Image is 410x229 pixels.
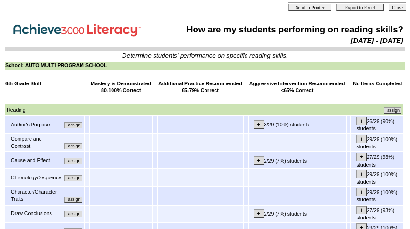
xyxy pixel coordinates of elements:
input: Assign additional materials that assess this skill. [64,122,82,128]
img: Achieve3000 Reports Logo [7,19,150,39]
td: Reading [6,106,203,114]
input: Assign additional materials that assess this skill. [384,107,401,114]
input: + [254,120,264,128]
input: Send to Printer [288,4,331,11]
td: Author's Purpose [10,121,61,129]
input: + [254,209,264,218]
td: [DATE] - [DATE] [165,36,404,45]
input: + [356,117,367,125]
td: 27/29 (93%) students [351,152,403,168]
img: spacer.gif [5,96,6,103]
input: Assign additional materials that assess this skill. [64,197,82,203]
input: Assign additional materials that assess this skill. [64,158,82,164]
input: Assign additional materials that assess this skill. [64,143,82,149]
td: 6th Grade Skill [5,80,84,94]
td: Mastery is Demonstrated 80-100% Correct [90,80,152,94]
td: 29/29 (100%) students [351,169,403,186]
input: + [356,170,367,178]
td: Aggressive Intervention Recommended <65% Correct [249,80,346,94]
input: Assign additional materials that assess this skill. [64,175,82,181]
input: Assign additional materials that assess this skill. [64,211,82,217]
td: Character/Character Traits [10,188,61,203]
input: Export to Excel [336,4,384,11]
input: + [254,156,264,165]
td: 29/29 (100%) students [351,187,403,204]
td: 26/29 (90%) students [351,116,403,133]
td: How are my students performing on reading skills? [165,24,404,35]
td: 2/29 (7%) students [249,152,346,168]
input: + [356,135,367,143]
input: + [356,206,367,214]
input: + [356,153,367,161]
td: No Items Completed [351,80,403,94]
input: + [356,188,367,196]
td: 29/29 (100%) students [351,134,403,151]
td: 2/29 (7%) students [249,206,346,222]
td: Chronology/Sequence [10,174,61,182]
td: 27/29 (93%) students [351,206,403,222]
td: Cause and Effect [10,156,61,165]
td: School: AUTO MULTI PROGRAM SCHOOL [5,62,405,70]
td: 3/29 (10%) students [249,116,346,133]
td: Draw Conclusions [10,209,59,218]
input: Close [389,4,406,11]
td: Compare and Contrast [10,135,61,150]
td: Additional Practice Recommended 65-79% Correct [158,80,243,94]
td: Determine students' performance on specific reading skills. [5,52,405,59]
